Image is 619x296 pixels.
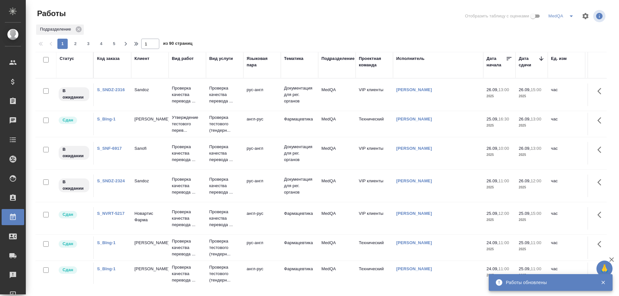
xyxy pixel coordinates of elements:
p: В ожидании [63,179,85,192]
p: 12:00 [498,211,509,216]
p: В ожидании [63,88,85,100]
p: Sanofi [134,145,165,152]
td: час [548,236,585,259]
div: Исполнитель назначен, приступать к работе пока рано [58,178,90,193]
p: Проверка тестового (тендерн... [209,114,240,134]
p: 25.09, [519,240,531,245]
div: Исполнитель назначен, приступать к работе пока рано [58,87,90,102]
p: 2025 [519,246,545,253]
div: Подразделение [321,55,355,62]
p: 2025 [519,217,545,223]
p: Проверка качества перевода ... [209,209,240,228]
td: англ-рус [243,263,281,285]
p: 13:00 [498,87,509,92]
div: Подразделение [36,24,84,35]
p: Фармацевтика [284,266,315,272]
div: Ед. изм [551,55,567,62]
a: [PERSON_NAME] [396,146,432,151]
td: 0.5 [585,207,617,230]
p: Документация для рег. органов [284,144,315,163]
td: MedQA [318,207,356,230]
p: 2025 [486,246,512,253]
td: Технический [356,236,393,259]
td: Технический [356,263,393,285]
button: Здесь прячутся важные кнопки [594,113,609,128]
p: Фармацевтика [284,210,315,217]
td: MedQA [318,175,356,197]
a: [PERSON_NAME] [396,211,432,216]
p: Документация для рег. органов [284,176,315,196]
p: 11:00 [498,240,509,245]
p: Утверждение тестового перев... [172,114,203,134]
td: 1 [585,175,617,197]
td: час [548,207,585,230]
a: [PERSON_NAME] [396,240,432,245]
div: Работы обновлены [506,279,591,286]
a: [PERSON_NAME] [396,117,432,121]
p: [PERSON_NAME] [134,266,165,272]
div: Вид работ [172,55,194,62]
button: 3 [83,39,93,49]
p: Фармацевтика [284,116,315,122]
p: 2025 [486,184,512,191]
span: Настроить таблицу [578,8,593,24]
span: Посмотреть информацию [593,10,607,22]
p: 15:00 [531,87,541,92]
td: VIP клиенты [356,175,393,197]
td: 3 [585,263,617,285]
span: 5 [109,41,119,47]
p: Проверка качества перевода ... [172,144,203,163]
p: Сдан [63,117,73,123]
td: MedQA [318,142,356,165]
p: 15:00 [531,211,541,216]
td: рус-англ [243,83,281,106]
p: [PERSON_NAME] [134,116,165,122]
button: Здесь прячутся важные кнопки [594,142,609,158]
td: час [548,175,585,197]
p: [PERSON_NAME] [134,240,165,246]
td: англ-рус [243,113,281,135]
p: 25.09, [486,211,498,216]
div: Менеджер проверил работу исполнителя, передает ее на следующий этап [58,240,90,248]
button: Закрыть [596,280,610,285]
p: Проверка тестового (тендерн... [209,238,240,257]
div: Тематика [284,55,303,62]
button: Здесь прячутся важные кнопки [594,263,609,278]
p: 2025 [486,272,512,279]
div: Исполнитель [396,55,425,62]
td: рус-англ [243,175,281,197]
span: 4 [96,41,106,47]
p: Проверка качества перевода ... [209,144,240,163]
div: Вид услуги [209,55,233,62]
td: MedQA [318,83,356,106]
p: 2025 [519,184,545,191]
div: Менеджер проверил работу исполнителя, передает ее на следующий этап [58,266,90,274]
p: Проверка качества перевода ... [172,85,203,104]
button: 2 [70,39,81,49]
td: рус-англ [243,142,281,165]
p: Новартис Фарма [134,210,165,223]
p: Sandoz [134,178,165,184]
td: час [548,83,585,106]
a: [PERSON_NAME] [396,87,432,92]
p: 25.09, [519,266,531,271]
p: 26.09, [519,117,531,121]
div: Менеджер проверил работу исполнителя, передает ее на следующий этап [58,116,90,125]
td: рус-англ [243,236,281,259]
button: 4 [96,39,106,49]
p: Проверка качества перевода ... [209,85,240,104]
a: S_SNDZ-2324 [97,178,125,183]
p: 2025 [519,272,545,279]
button: 🙏 [596,261,613,277]
p: 26.09, [519,146,531,151]
p: 25.09, [486,117,498,121]
p: 26.09, [486,87,498,92]
p: Проверка качества перевода ... [209,176,240,196]
p: 26.09, [486,178,498,183]
div: Клиент [134,55,149,62]
p: 2025 [486,152,512,158]
p: 13:00 [531,146,541,151]
td: 1 [585,83,617,106]
a: S_BIng-1 [97,117,115,121]
p: 2025 [519,122,545,129]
